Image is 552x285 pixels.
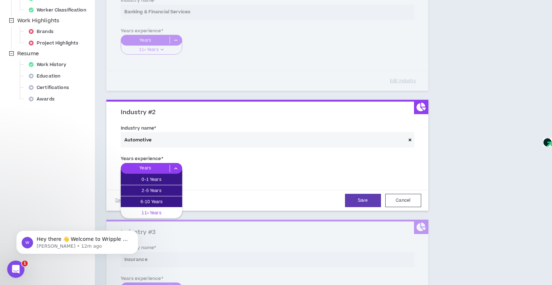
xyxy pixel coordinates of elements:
button: Cancel [385,194,421,207]
label: Years experience [121,153,163,164]
label: Industry name [121,122,156,134]
p: 2-5 Years [121,187,182,195]
div: Work History [26,60,74,70]
div: Education [26,71,68,81]
div: Project Highlights [26,38,86,48]
div: Brands [26,27,61,37]
input: (e.g. Automotive, Retail, Insurance, etc.) [121,132,406,148]
div: Certifications [26,83,76,93]
p: 6-10 Years [121,198,182,206]
span: Resume [16,50,40,58]
iframe: Intercom live chat [7,261,24,278]
span: Resume [17,50,39,57]
span: minus-square [9,18,14,23]
p: 0-1 Years [121,176,182,183]
span: minus-square [9,51,14,56]
h3: Industry #2 [121,109,419,117]
div: Awards [26,94,62,104]
span: Work Highlights [16,17,61,25]
button: Save [345,194,381,207]
div: Worker Classification [26,5,93,15]
button: Delete Industry [114,194,149,207]
p: Years [121,165,170,172]
span: Work Highlights [17,17,59,24]
iframe: Intercom notifications message [5,215,149,266]
span: 1 [22,261,28,266]
p: 11+ Years [121,209,182,217]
